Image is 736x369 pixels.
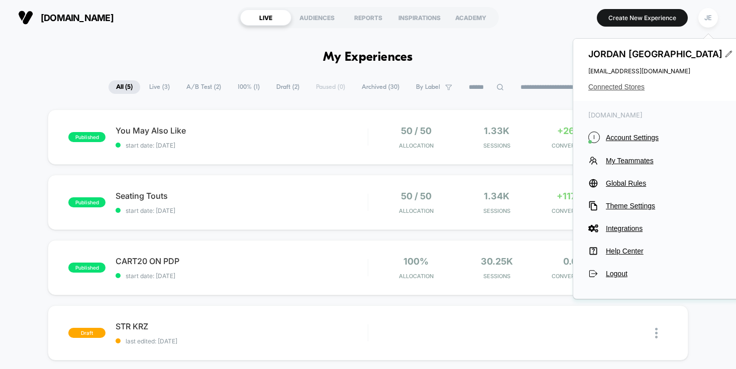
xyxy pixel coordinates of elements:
[399,142,434,149] span: Allocation
[68,263,106,273] span: published
[588,111,725,119] span: [DOMAIN_NAME]
[588,246,725,256] button: Help Center
[230,80,267,94] span: 100% ( 1 )
[588,223,725,233] button: Integrations
[606,247,725,255] span: Help Center
[399,273,434,280] span: Allocation
[116,207,368,214] span: start date: [DATE]
[588,83,725,91] button: Connected Stores
[606,224,725,232] span: Integrations
[540,273,615,280] span: CONVERSION RATE
[655,328,658,338] img: close
[588,49,725,59] span: JORDAN [GEOGRAPHIC_DATA]
[540,142,615,149] span: CONVERSION RATE
[588,201,725,211] button: Theme Settings
[116,126,368,136] span: You May Also Like
[459,207,535,214] span: Sessions
[399,207,434,214] span: Allocation
[403,256,429,267] span: 100%
[240,10,291,26] div: LIVE
[18,10,33,25] img: Visually logo
[291,10,343,26] div: AUDIENCES
[445,10,496,26] div: ACADEMY
[416,83,440,91] span: By Label
[695,8,721,28] button: JE
[459,142,535,149] span: Sessions
[606,270,725,278] span: Logout
[109,80,140,94] span: All ( 5 )
[68,132,106,142] span: published
[68,328,106,338] span: draft
[698,8,718,28] div: JE
[606,179,725,187] span: Global Rules
[606,157,725,165] span: My Teammates
[606,202,725,210] span: Theme Settings
[588,156,725,166] button: My Teammates
[588,269,725,279] button: Logout
[116,272,368,280] span: start date: [DATE]
[540,207,615,214] span: CONVERSION RATE
[68,197,106,207] span: published
[15,10,117,26] button: [DOMAIN_NAME]
[179,80,229,94] span: A/B Test ( 2 )
[606,134,725,142] span: Account Settings
[401,191,432,201] span: 50 / 50
[323,50,413,65] h1: My Experiences
[116,256,368,266] span: CART20 ON PDP
[41,13,114,23] span: [DOMAIN_NAME]
[116,142,368,149] span: start date: [DATE]
[563,256,591,267] span: 0.67%
[588,132,725,143] button: IAccount Settings
[269,80,307,94] span: Draft ( 2 )
[557,191,598,201] span: +117.23%
[459,273,535,280] span: Sessions
[401,126,432,136] span: 50 / 50
[343,10,394,26] div: REPORTS
[588,178,725,188] button: Global Rules
[116,191,368,201] span: Seating Touts
[354,80,407,94] span: Archived ( 30 )
[557,126,598,136] span: +26.56%
[116,337,368,345] span: last edited: [DATE]
[588,67,725,75] span: [EMAIL_ADDRESS][DOMAIN_NAME]
[116,321,368,331] span: STR KRZ
[481,256,513,267] span: 30.25k
[142,80,177,94] span: Live ( 3 )
[588,132,600,143] i: I
[484,191,509,201] span: 1.34k
[597,9,688,27] button: Create New Experience
[484,126,509,136] span: 1.33k
[394,10,445,26] div: INSPIRATIONS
